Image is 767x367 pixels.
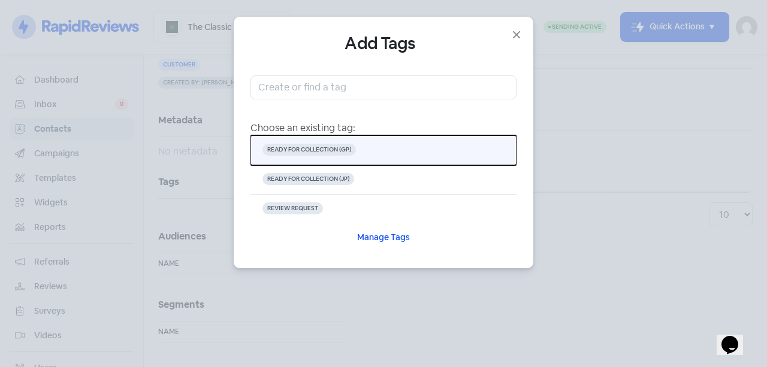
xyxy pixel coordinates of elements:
[262,173,354,185] span: READY FOR COLLECTION (JP)
[347,223,420,251] button: Manage Tags
[250,165,517,195] button: READY FOR COLLECTION (JP)
[250,34,517,54] h4: Add Tags
[250,121,517,135] div: Choose an existing tag:
[262,202,323,214] span: REVIEW REQUEST
[250,75,517,99] input: Create or find a tag
[262,144,356,156] span: READY FOR COLLECTION (GP)
[717,319,755,355] iframe: chat widget
[250,135,517,165] button: READY FOR COLLECTION (GP)
[250,194,517,223] button: REVIEW REQUEST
